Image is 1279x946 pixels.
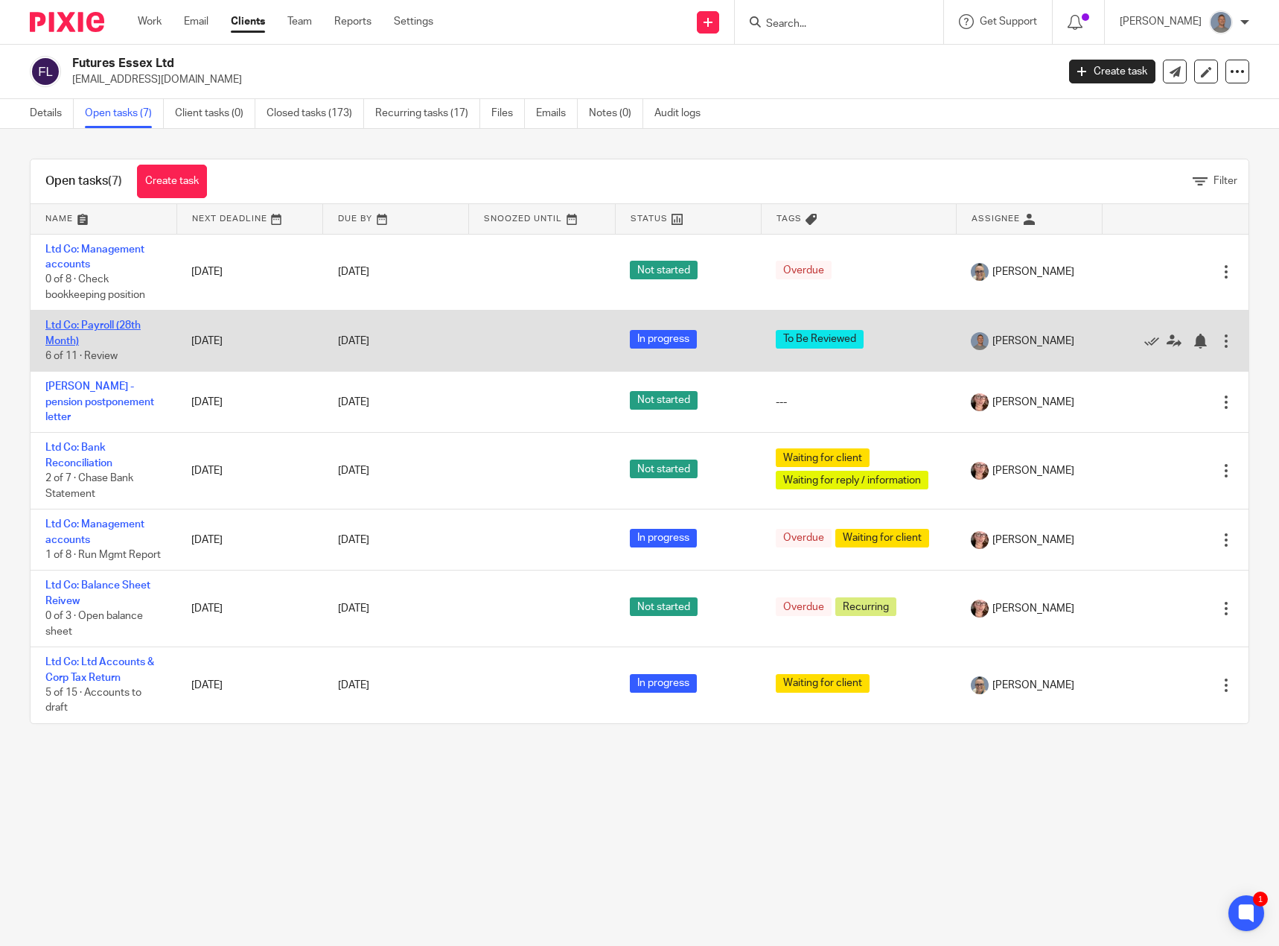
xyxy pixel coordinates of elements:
[176,647,322,723] td: [DATE]
[992,395,1074,410] span: [PERSON_NAME]
[630,330,697,349] span: In progress
[45,174,122,189] h1: Open tasks
[176,509,322,571] td: [DATE]
[176,433,322,509] td: [DATE]
[654,99,712,128] a: Audit logs
[1144,334,1167,349] a: Mark as done
[776,395,941,410] div: ---
[835,597,896,616] span: Recurring
[1213,176,1237,186] span: Filter
[971,393,989,411] img: Louise.jpg
[776,448,870,467] span: Waiting for client
[992,533,1074,547] span: [PERSON_NAME]
[630,460,698,478] span: Not started
[630,391,698,410] span: Not started
[45,320,141,346] a: Ltd Co: Payroll (28th Month)
[338,336,369,346] span: [DATE]
[184,14,208,29] a: Email
[971,462,989,480] img: Louise.jpg
[992,678,1074,693] span: [PERSON_NAME]
[30,99,74,128] a: Details
[45,688,141,714] span: 5 of 15 · Accounts to draft
[971,600,989,618] img: Louise.jpg
[776,215,802,223] span: Tags
[484,215,562,223] span: Snoozed Until
[630,597,698,616] span: Not started
[394,14,433,29] a: Settings
[630,674,697,693] span: In progress
[176,571,322,647] td: [DATE]
[45,519,144,545] a: Ltd Co: Management accounts
[776,597,832,616] span: Overdue
[85,99,164,128] a: Open tasks (7)
[1253,892,1268,907] div: 1
[338,466,369,476] span: [DATE]
[630,261,698,279] span: Not started
[287,14,312,29] a: Team
[536,99,578,128] a: Emails
[267,99,364,128] a: Closed tasks (173)
[776,529,832,547] span: Overdue
[980,16,1037,27] span: Get Support
[72,72,1047,87] p: [EMAIL_ADDRESS][DOMAIN_NAME]
[45,611,143,637] span: 0 of 3 · Open balance sheet
[1069,60,1155,83] a: Create task
[375,99,480,128] a: Recurring tasks (17)
[137,165,207,198] a: Create task
[631,215,668,223] span: Status
[45,381,154,422] a: [PERSON_NAME] - pension postponement letter
[72,56,852,72] h2: Futures Essex Ltd
[971,332,989,350] img: James%20Headshot.png
[45,550,161,560] span: 1 of 8 · Run Mgmt Report
[45,473,133,499] span: 2 of 7 · Chase Bank Statement
[176,311,322,372] td: [DATE]
[45,351,118,361] span: 6 of 11 · Review
[334,14,371,29] a: Reports
[992,601,1074,616] span: [PERSON_NAME]
[630,529,697,547] span: In progress
[176,372,322,433] td: [DATE]
[1120,14,1202,29] p: [PERSON_NAME]
[992,264,1074,279] span: [PERSON_NAME]
[108,175,122,187] span: (7)
[30,12,104,32] img: Pixie
[1209,10,1233,34] img: James%20Headshot.png
[776,471,928,489] span: Waiting for reply / information
[175,99,255,128] a: Client tasks (0)
[231,14,265,29] a: Clients
[45,274,145,300] span: 0 of 8 · Check bookkeeping position
[765,18,899,31] input: Search
[971,263,989,281] img: Website%20Headshot.png
[138,14,162,29] a: Work
[338,535,369,545] span: [DATE]
[338,397,369,407] span: [DATE]
[338,603,369,614] span: [DATE]
[45,580,150,606] a: Ltd Co: Balance Sheet Reivew
[45,657,154,682] a: Ltd Co: Ltd Accounts & Corp Tax Return
[776,261,832,279] span: Overdue
[338,267,369,277] span: [DATE]
[176,234,322,311] td: [DATE]
[971,676,989,694] img: Website%20Headshot.png
[491,99,525,128] a: Files
[776,330,864,349] span: To Be Reviewed
[835,529,929,547] span: Waiting for client
[992,334,1074,349] span: [PERSON_NAME]
[30,56,61,87] img: svg%3E
[45,442,112,468] a: Ltd Co: Bank Reconciliation
[589,99,643,128] a: Notes (0)
[992,463,1074,478] span: [PERSON_NAME]
[971,531,989,549] img: Louise.jpg
[776,674,870,693] span: Waiting for client
[45,244,144,270] a: Ltd Co: Management accounts
[338,680,369,691] span: [DATE]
